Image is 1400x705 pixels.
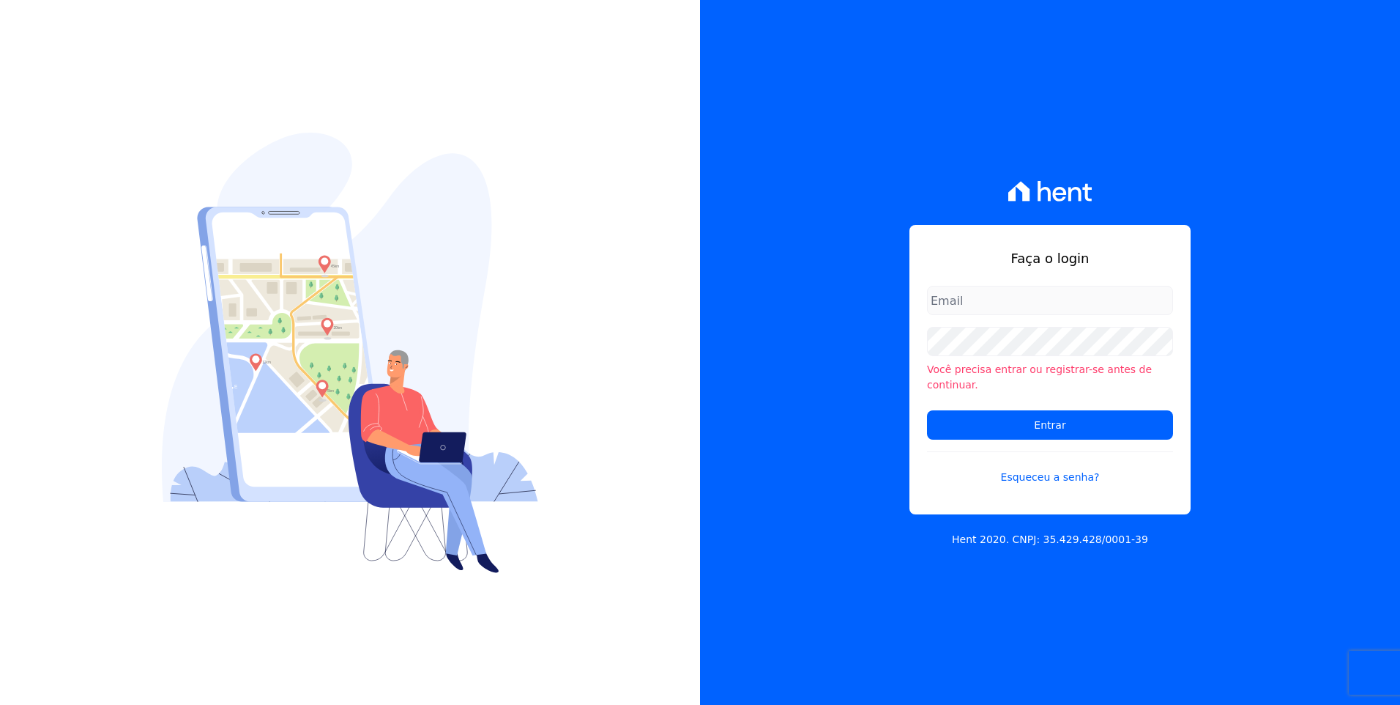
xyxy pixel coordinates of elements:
[927,410,1173,440] input: Entrar
[162,133,538,573] img: Login
[927,248,1173,268] h1: Faça o login
[927,451,1173,485] a: Esqueceu a senha?
[952,532,1148,547] p: Hent 2020. CNPJ: 35.429.428/0001-39
[927,362,1173,393] li: Você precisa entrar ou registrar-se antes de continuar.
[927,286,1173,315] input: Email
